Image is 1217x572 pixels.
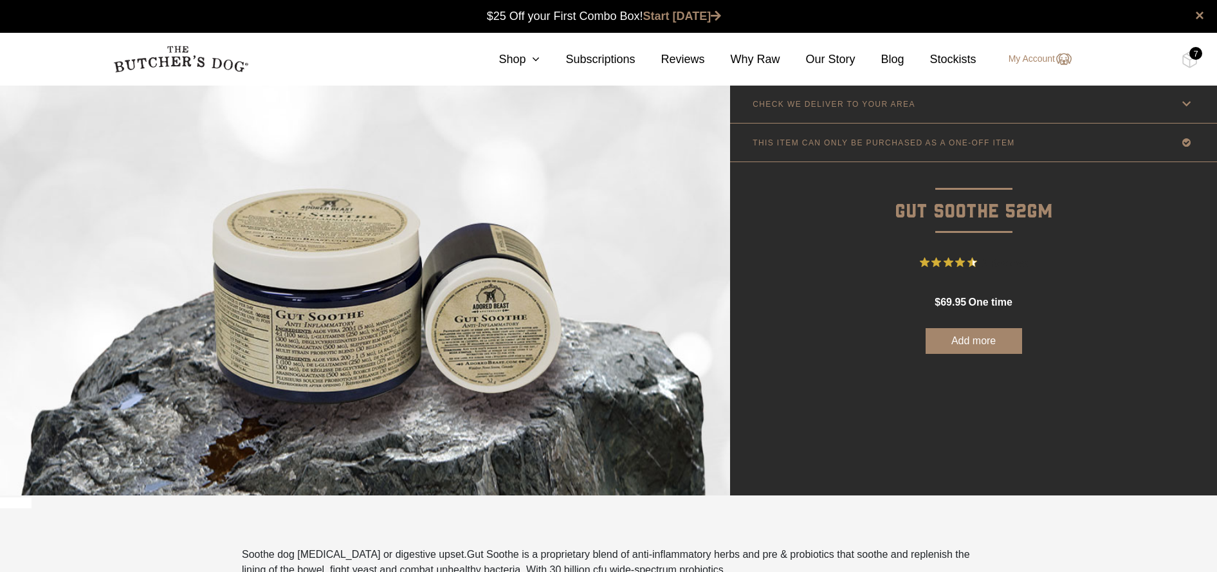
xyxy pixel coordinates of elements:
[705,51,780,68] a: Why Raw
[856,51,904,68] a: Blog
[1189,47,1202,60] div: 7
[730,85,1217,123] a: CHECK WE DELIVER TO YOUR AREA
[540,51,635,68] a: Subscriptions
[753,100,915,109] p: CHECK WE DELIVER TO YOUR AREA
[904,51,976,68] a: Stockists
[730,124,1217,161] a: THIS ITEM CAN ONLY BE PURCHASED AS A ONE-OFF ITEM
[935,297,940,308] span: $
[473,51,540,68] a: Shop
[753,138,1015,147] p: THIS ITEM CAN ONLY BE PURCHASED AS A ONE-OFF ITEM
[982,253,1028,272] span: 3 Reviews
[1182,51,1198,68] img: TBD_Cart-Full.png
[926,328,1022,354] button: Add more
[780,51,856,68] a: Our Story
[730,162,1217,227] p: Gut Soothe 52gm
[635,51,704,68] a: Reviews
[1195,8,1204,23] a: close
[996,51,1072,67] a: My Account
[940,297,966,308] span: 69.95
[643,10,722,23] a: Start [DATE]
[920,253,1028,272] button: Rated 4.7 out of 5 stars from 3 reviews. Jump to reviews.
[968,297,1012,308] span: one time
